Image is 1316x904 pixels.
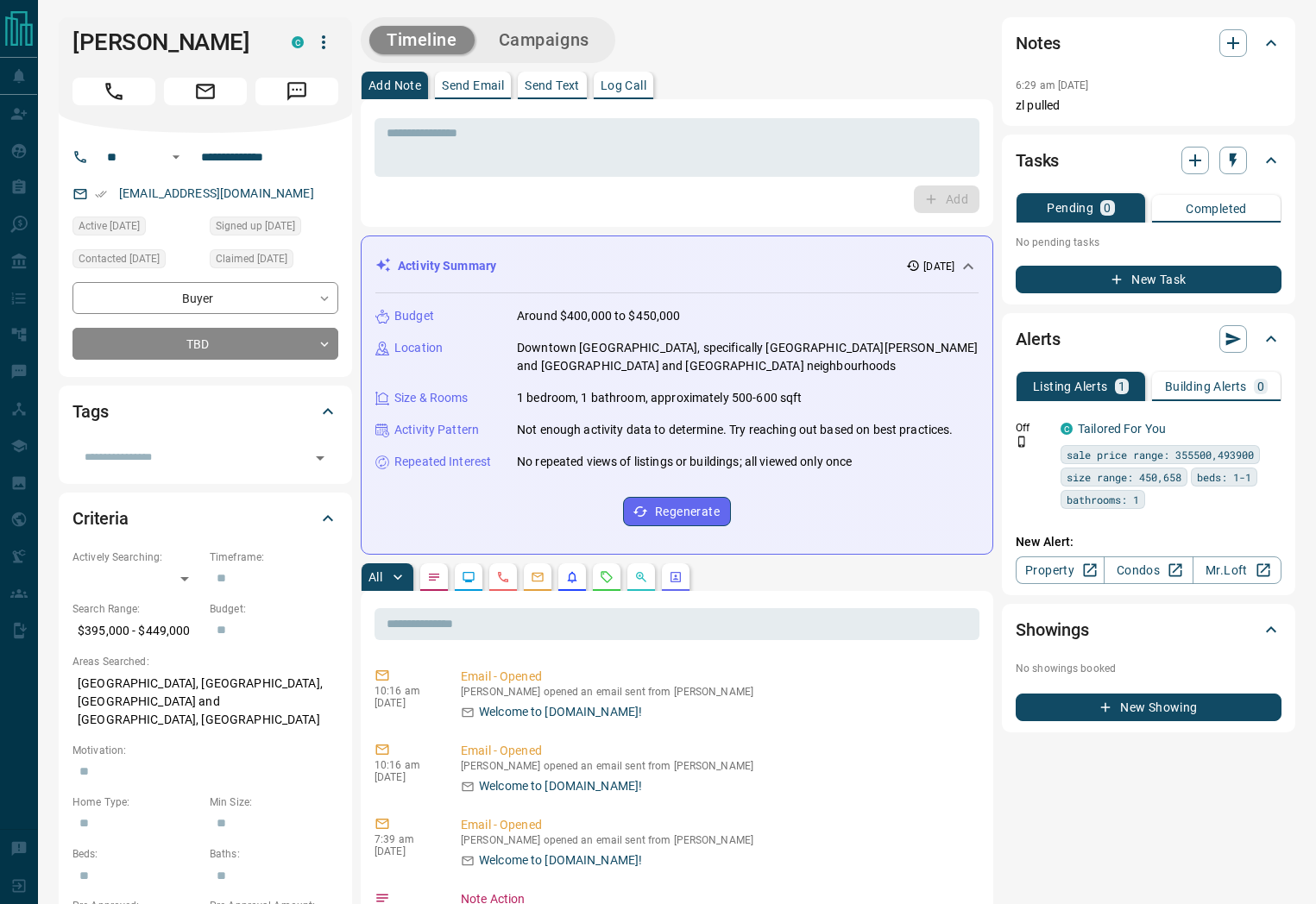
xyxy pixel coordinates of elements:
button: Open [308,446,332,470]
h2: Tasks [1016,147,1059,174]
p: Welcome to [DOMAIN_NAME]! [479,703,642,721]
span: Claimed [DATE] [216,250,287,267]
p: Welcome to [DOMAIN_NAME]! [479,777,642,795]
div: Notes [1016,22,1281,64]
p: 6:29 am [DATE] [1016,79,1089,91]
p: Actively Searching: [72,549,201,565]
a: Tailored For You [1078,422,1166,436]
p: Pending [1047,202,1093,214]
p: Beds: [72,846,201,862]
p: [PERSON_NAME] opened an email sent from [PERSON_NAME] [461,760,973,772]
span: bathrooms: 1 [1067,491,1139,508]
p: Around $400,000 to $450,000 [517,307,681,325]
div: Showings [1016,609,1281,650]
span: Email [164,78,247,105]
p: 10:16 am [375,759,435,771]
button: Timeline [369,26,475,54]
p: Size & Rooms [394,389,469,407]
p: Motivation: [72,743,338,758]
h2: Criteria [72,505,129,532]
svg: Requests [600,570,614,584]
span: Signed up [DATE] [216,217,295,235]
span: Message [255,78,338,105]
p: Welcome to [DOMAIN_NAME]! [479,851,642,869]
span: Call [72,78,155,105]
p: Email - Opened [461,816,973,834]
button: New Task [1016,266,1281,293]
div: Wed Sep 10 2025 [72,249,201,273]
p: Send Text [525,79,580,91]
div: Buyer [72,282,338,314]
a: Condos [1104,556,1193,584]
svg: Email Verified [95,188,107,200]
p: Baths: [210,846,338,862]
p: Completed [1186,203,1247,215]
p: Activity Pattern [394,421,479,439]
p: 7:39 am [375,833,435,845]
p: New Alert: [1016,533,1281,551]
p: Email - Opened [461,742,973,760]
p: [DATE] [375,845,435,857]
p: [DATE] [923,259,954,274]
p: Email - Opened [461,668,973,686]
button: Campaigns [482,26,607,54]
div: Tasks [1016,140,1281,181]
p: No pending tasks [1016,229,1281,255]
span: size range: 450,658 [1067,468,1181,486]
p: 10:16 am [375,685,435,697]
p: Search Range: [72,601,201,617]
p: Downtown [GEOGRAPHIC_DATA], specifically [GEOGRAPHIC_DATA][PERSON_NAME] and [GEOGRAPHIC_DATA] and... [517,339,979,375]
p: Home Type: [72,794,201,810]
p: 0 [1257,380,1264,392]
a: Property [1016,556,1105,584]
p: Add Note [368,79,421,91]
button: New Showing [1016,694,1281,721]
span: Active [DATE] [79,217,140,235]
p: Not enough activity data to determine. Try reaching out based on best practices. [517,421,954,439]
p: Log Call [601,79,646,91]
p: Location [394,339,443,357]
svg: Agent Actions [669,570,683,584]
p: Budget: [210,601,338,617]
a: Mr.Loft [1193,556,1281,584]
div: Alerts [1016,318,1281,360]
p: [PERSON_NAME] opened an email sent from [PERSON_NAME] [461,686,973,698]
p: zl pulled [1016,97,1281,115]
h2: Notes [1016,29,1061,57]
p: Budget [394,307,434,325]
svg: Notes [427,570,441,584]
h2: Showings [1016,616,1089,643]
p: $395,000 - $449,000 [72,617,201,645]
p: Send Email [442,79,504,91]
div: Tags [72,391,338,432]
p: [DATE] [375,771,435,783]
p: Min Size: [210,794,338,810]
h2: Alerts [1016,325,1061,353]
svg: Listing Alerts [565,570,579,584]
p: 1 bedroom, 1 bathroom, approximately 500-600 sqft [517,389,802,407]
p: 0 [1104,202,1111,214]
p: No repeated views of listings or buildings; all viewed only once [517,453,852,471]
p: [GEOGRAPHIC_DATA], [GEOGRAPHIC_DATA], [GEOGRAPHIC_DATA] and [GEOGRAPHIC_DATA], [GEOGRAPHIC_DATA] [72,669,338,734]
p: Listing Alerts [1033,380,1108,392]
svg: Calls [496,570,510,584]
div: condos.ca [1061,423,1073,435]
a: [EMAIL_ADDRESS][DOMAIN_NAME] [119,186,314,200]
button: Regenerate [623,497,731,526]
p: [PERSON_NAME] opened an email sent from [PERSON_NAME] [461,834,973,846]
p: Areas Searched: [72,654,338,669]
p: Building Alerts [1165,380,1247,392]
p: Off [1016,420,1050,436]
div: Wed Sep 10 2025 [72,217,201,241]
div: Wed Sep 10 2025 [210,217,338,241]
svg: Lead Browsing Activity [462,570,475,584]
p: Repeated Interest [394,453,491,471]
button: Open [166,147,186,167]
p: No showings booked [1016,661,1281,676]
h1: [PERSON_NAME] [72,28,266,56]
svg: Emails [531,570,545,584]
span: beds: 1-1 [1197,468,1251,486]
div: condos.ca [292,36,304,48]
svg: Opportunities [634,570,648,584]
div: TBD [72,328,338,360]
